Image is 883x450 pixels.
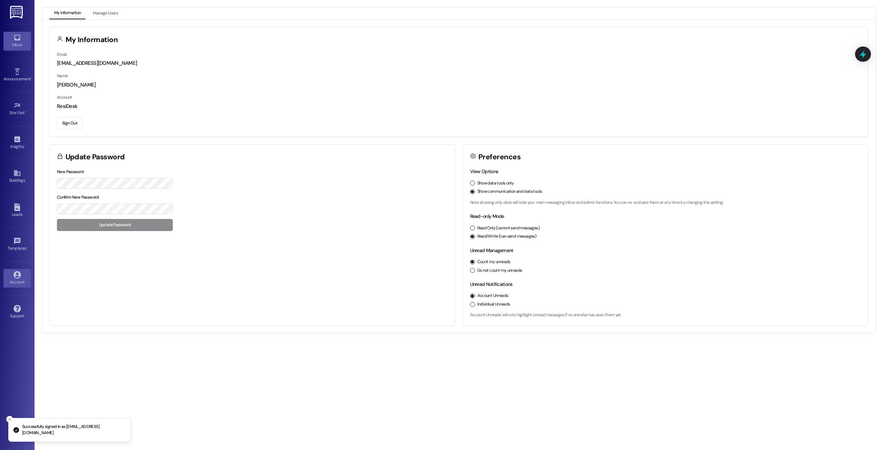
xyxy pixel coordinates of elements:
[49,8,86,19] button: My Information
[477,189,542,195] label: Show communication and data tools
[88,8,123,19] button: Manage Users
[477,225,540,231] label: Read Only (cannot send messages)
[57,73,68,79] label: Name
[57,81,861,89] div: [PERSON_NAME]
[477,233,537,240] label: Read/Write (can send messages)
[27,245,28,250] span: •
[470,168,498,174] label: View Options
[470,200,861,206] p: Note: showing only data will hide your main messaging inbox and admin functions. You can re-activ...
[477,180,514,187] label: Show data tools only
[477,301,510,308] label: Individual Unreads
[3,303,31,321] a: Support
[477,293,508,299] label: Account Unreads
[3,201,31,220] a: Leads
[25,109,26,114] span: •
[57,117,82,129] button: Sign Out
[477,268,522,274] label: Do not count my unreads
[3,269,31,288] a: Account
[3,100,31,118] a: Site Visit •
[470,312,861,318] p: 'Account Unreads' will only highlight unread messages if no one else has seen them yet.
[57,52,67,57] label: Email
[3,167,31,186] a: Buildings
[57,60,861,67] div: [EMAIL_ADDRESS][DOMAIN_NAME]
[66,153,125,161] h3: Update Password
[57,94,72,100] label: Account
[57,194,99,200] label: Confirm New Password
[22,424,125,436] p: Successfully signed in as [EMAIL_ADDRESS][DOMAIN_NAME]
[24,143,25,148] span: •
[66,36,118,43] h3: My Information
[3,133,31,152] a: Insights •
[57,169,84,174] label: New Password
[477,259,510,265] label: Count my unreads
[478,153,520,161] h3: Preferences
[3,32,31,50] a: Inbox
[470,213,504,219] label: Read-only Mode
[57,103,861,110] div: ResiDesk
[470,281,513,287] label: Unread Notifications
[3,235,31,254] a: Templates •
[470,247,514,253] label: Unread Management
[31,76,32,80] span: •
[6,416,13,423] button: Close toast
[10,6,24,19] img: ResiDesk Logo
